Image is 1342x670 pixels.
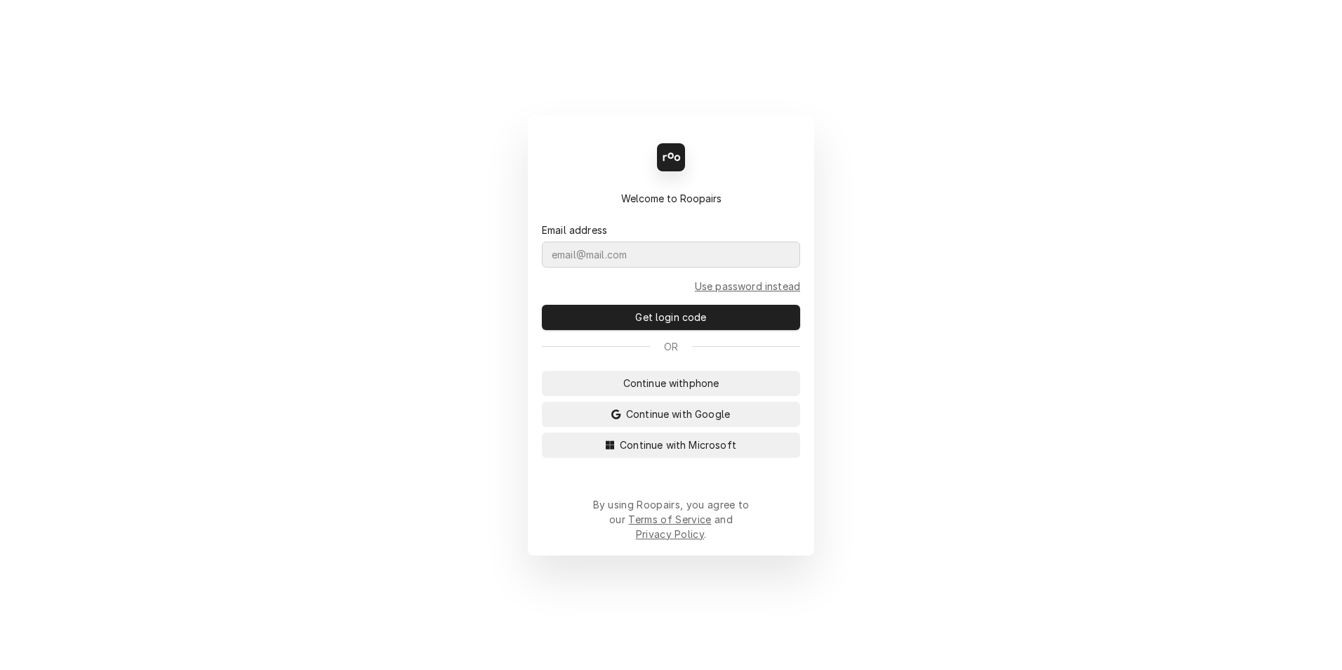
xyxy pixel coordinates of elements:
[623,407,733,421] span: Continue with Google
[695,279,800,294] a: Go to Email and password form
[620,376,722,390] span: Continue with phone
[628,513,711,525] a: Terms of Service
[632,310,709,324] span: Get login code
[542,242,800,268] input: email@mail.com
[636,528,704,540] a: Privacy Policy
[542,191,800,206] div: Welcome to Roopairs
[542,339,800,354] div: Or
[542,305,800,330] button: Get login code
[617,438,739,452] span: Continue with Microsoft
[542,402,800,427] button: Continue with Google
[542,223,607,237] label: Email address
[542,433,800,458] button: Continue with Microsoft
[592,497,750,541] div: By using Roopairs, you agree to our and .
[542,371,800,396] button: Continue withphone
